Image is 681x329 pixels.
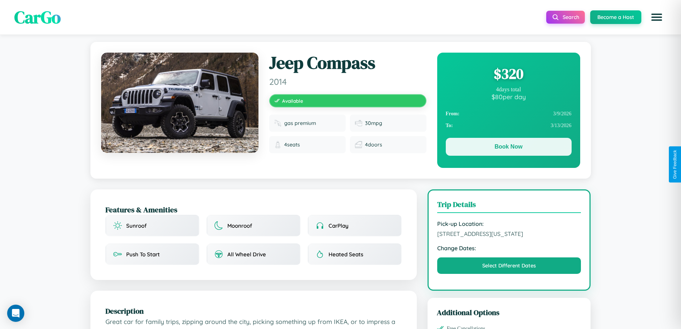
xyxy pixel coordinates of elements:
[437,220,581,227] strong: Pick-up Location:
[437,307,582,318] h3: Additional Options
[274,120,281,127] img: Fuel type
[227,251,266,258] span: All Wheel Drive
[329,251,363,258] span: Heated Seats
[672,150,677,179] div: Give Feedback
[446,111,460,117] strong: From:
[546,11,585,24] button: Search
[437,245,581,252] strong: Change Dates:
[274,141,281,148] img: Seats
[284,141,300,148] span: 4 seats
[269,76,426,87] span: 2014
[105,204,402,215] h2: Features & Amenities
[7,305,24,322] div: Open Intercom Messenger
[437,230,581,237] span: [STREET_ADDRESS][US_STATE]
[101,53,258,153] img: Jeep Compass 2014
[446,86,572,93] div: 4 days total
[446,64,572,83] div: $ 320
[282,98,303,104] span: Available
[284,120,316,126] span: gas premium
[126,251,160,258] span: Push To Start
[105,306,402,316] h2: Description
[126,222,147,229] span: Sunroof
[590,10,641,24] button: Become a Host
[365,120,382,126] span: 30 mpg
[446,122,453,129] strong: To:
[446,93,572,101] div: $ 80 per day
[355,120,362,127] img: Fuel efficiency
[446,120,572,131] div: 3 / 13 / 2026
[329,222,349,229] span: CarPlay
[437,257,581,274] button: Select Different Dates
[563,14,579,20] span: Search
[365,141,382,148] span: 4 doors
[437,199,581,213] h3: Trip Details
[14,5,61,29] span: CarGo
[647,7,667,27] button: Open menu
[355,141,362,148] img: Doors
[227,222,252,229] span: Moonroof
[269,53,426,73] h1: Jeep Compass
[446,138,572,156] button: Book Now
[446,108,572,120] div: 3 / 9 / 2026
